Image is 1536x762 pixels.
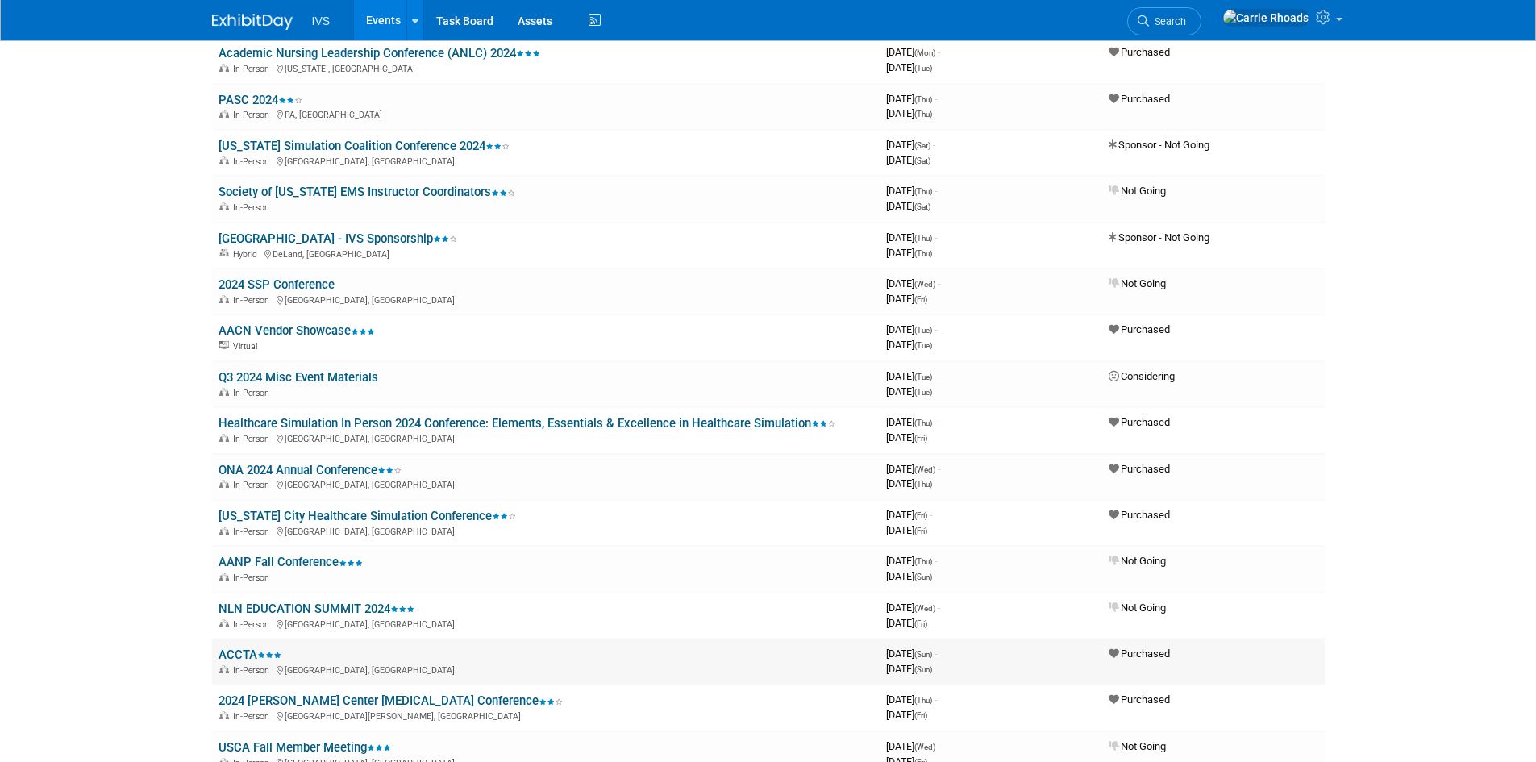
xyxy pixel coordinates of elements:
[886,647,937,660] span: [DATE]
[886,185,937,197] span: [DATE]
[914,696,932,705] span: (Thu)
[886,370,937,382] span: [DATE]
[1109,323,1170,335] span: Purchased
[219,527,229,535] img: In-Person Event
[1109,139,1209,151] span: Sponsor - Not Going
[886,277,940,289] span: [DATE]
[914,527,927,535] span: (Fri)
[219,110,229,118] img: In-Person Event
[1109,740,1166,752] span: Not Going
[1109,93,1170,105] span: Purchased
[914,141,930,150] span: (Sat)
[914,418,932,427] span: (Thu)
[219,277,335,292] a: 2024 SSP Conference​
[935,231,937,244] span: -
[914,511,927,520] span: (Fri)
[935,647,937,660] span: -
[233,711,274,722] span: In-Person
[219,64,229,72] img: In-Person Event
[233,156,274,167] span: In-Person
[219,249,229,257] img: Hybrid Event
[914,743,935,752] span: (Wed)
[219,185,515,199] a: Society of [US_STATE] EMS Instructor Coordinators
[914,202,930,211] span: (Sat)
[886,570,932,582] span: [DATE]
[219,388,229,396] img: In-Person Event
[219,524,873,537] div: [GEOGRAPHIC_DATA], [GEOGRAPHIC_DATA]
[233,573,274,583] span: In-Person
[219,370,378,385] a: Q3 2024 Misc Event Materials
[219,555,363,569] a: AANP Fall Conference
[233,341,262,352] span: Virtual
[219,711,229,719] img: In-Person Event
[1109,46,1170,58] span: Purchased
[914,619,927,628] span: (Fri)
[886,555,937,567] span: [DATE]
[886,154,930,166] span: [DATE]
[914,388,932,397] span: (Tue)
[886,46,940,58] span: [DATE]
[1109,555,1166,567] span: Not Going
[914,465,935,474] span: (Wed)
[219,663,873,676] div: [GEOGRAPHIC_DATA], [GEOGRAPHIC_DATA]
[914,557,932,566] span: (Thu)
[1109,277,1166,289] span: Not Going
[938,740,940,752] span: -
[914,650,932,659] span: (Sun)
[219,617,873,630] div: [GEOGRAPHIC_DATA], [GEOGRAPHIC_DATA]
[1109,231,1209,244] span: Sponsor - Not Going
[935,93,937,105] span: -
[219,665,229,673] img: In-Person Event
[914,280,935,289] span: (Wed)
[886,693,937,706] span: [DATE]
[933,139,935,151] span: -
[219,231,457,246] a: [GEOGRAPHIC_DATA] - IVS Sponsorship
[219,509,516,523] a: [US_STATE] City Healthcare Simulation Conference
[914,156,930,165] span: (Sat)
[938,602,940,614] span: -
[219,416,835,431] a: Healthcare Simulation In Person 2024 Conference: Elements, Essentials & Excellence in Healthcare ...
[219,602,414,616] a: NLN EDUCATION SUMMIT 2024
[219,463,402,477] a: ONA 2024 Annual Conference
[219,202,229,210] img: In-Person Event
[935,185,937,197] span: -
[233,619,274,630] span: In-Person
[886,431,927,443] span: [DATE]
[233,64,274,74] span: In-Person
[219,647,281,662] a: ACCTA
[1109,416,1170,428] span: Purchased
[312,15,331,27] span: IVS
[930,509,932,521] span: -
[233,202,274,213] span: In-Person
[914,95,932,104] span: (Thu)
[886,200,930,212] span: [DATE]
[219,323,375,338] a: AACN Vendor Showcase
[219,740,391,755] a: USCA Fall Member Meeting
[914,711,927,720] span: (Fri)
[219,61,873,74] div: [US_STATE], [GEOGRAPHIC_DATA]
[1127,7,1201,35] a: Search
[886,323,937,335] span: [DATE]
[886,463,940,475] span: [DATE]
[914,434,927,443] span: (Fri)
[1109,370,1175,382] span: Considering
[219,295,229,303] img: In-Person Event
[938,46,940,58] span: -
[886,339,932,351] span: [DATE]
[886,139,935,151] span: [DATE]
[935,416,937,428] span: -
[886,61,932,73] span: [DATE]
[219,107,873,120] div: PA, [GEOGRAPHIC_DATA]
[886,231,937,244] span: [DATE]
[886,524,927,536] span: [DATE]
[886,617,927,629] span: [DATE]
[914,48,935,57] span: (Mon)
[935,323,937,335] span: -
[1109,185,1166,197] span: Not Going
[935,693,937,706] span: -
[1109,693,1170,706] span: Purchased
[886,416,937,428] span: [DATE]
[914,249,932,258] span: (Thu)
[219,709,873,722] div: [GEOGRAPHIC_DATA][PERSON_NAME], [GEOGRAPHIC_DATA]
[219,139,510,153] a: [US_STATE] Simulation Coalition Conference 2024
